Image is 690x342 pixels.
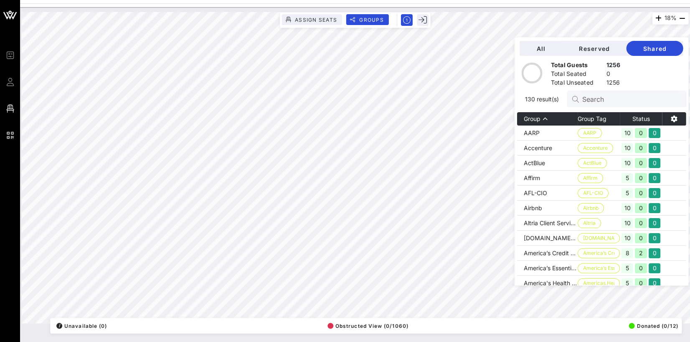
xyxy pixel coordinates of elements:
span: AFL-CIO [583,189,603,198]
td: Accenture [517,141,577,156]
div: 0 [648,158,660,168]
div: 0 [648,188,660,198]
div: 0 [634,173,646,183]
div: 18% [652,12,688,25]
button: Obstructed View (0/1060) [325,320,408,332]
th: Group Tag [577,112,619,126]
div: 10 [621,218,633,228]
div: 5 [621,173,633,183]
td: America's Health Insurance Plan (AHIP) [517,276,577,291]
span: Group [523,115,540,122]
button: Reserved [562,41,626,56]
div: 0 [648,128,660,138]
button: Donated (0/12) [626,320,678,332]
th: Group: Sorted ascending. Activate to sort descending. [517,112,577,126]
div: Total Guests [550,61,603,71]
button: All [520,41,562,56]
span: Airbnb [583,204,598,213]
td: Affirm [517,171,577,186]
span: [DOMAIN_NAME], Inc. [583,234,614,243]
span: America’s Essenti… [583,264,614,273]
div: 10 [621,128,633,138]
td: AFL-CIO [517,186,577,201]
div: 2 [634,248,646,258]
div: 5 [621,278,633,288]
div: 0 [648,233,660,243]
div: Total Unseated [550,78,603,89]
div: / [56,323,62,329]
div: 0 [634,158,646,168]
button: Shared [626,41,683,56]
div: 5 [621,188,633,198]
span: ActBlue [583,158,601,168]
span: Shared [633,45,676,52]
td: Altria Client Services [517,216,577,231]
div: 0 [648,278,660,288]
div: 5 [621,263,633,273]
span: Unavailable (0) [56,323,107,329]
div: 0 [648,203,660,213]
button: Assign Seats [282,14,342,25]
div: 10 [621,158,633,168]
div: 0 [648,143,660,153]
span: Altria [583,219,595,228]
div: 1256 [606,61,620,71]
div: 0 [634,203,646,213]
div: 1256 [606,78,620,89]
div: 0 [634,188,646,198]
div: Total Seated [550,70,603,80]
span: AARP [583,128,596,138]
span: Donated (0/12) [629,323,678,329]
span: Obstructed View (0/1060) [327,323,408,329]
div: 0 [648,218,660,228]
div: 0 [648,248,660,258]
div: 0 [648,173,660,183]
span: Accenture [583,143,607,153]
td: [DOMAIN_NAME], Inc. [517,231,577,246]
td: America’s Essential Hospitals [517,261,577,276]
div: 0 [634,128,646,138]
div: 0 [634,218,646,228]
div: 10 [621,233,633,243]
td: America’s Credit Unions [517,246,577,261]
span: Assign Seats [294,17,337,23]
span: Group Tag [577,115,606,122]
div: 0 [634,263,646,273]
span: 130 result(s) [521,95,562,103]
td: ActBlue [517,156,577,171]
div: 8 [621,248,633,258]
span: Groups [359,17,384,23]
span: All [526,45,555,52]
div: 0 [606,70,620,80]
div: 0 [634,143,646,153]
span: Reserved [568,45,619,52]
div: 10 [621,203,633,213]
th: Status [619,112,662,126]
span: America’s Credit … [583,249,614,258]
div: 0 [634,278,646,288]
button: Groups [346,14,389,25]
div: 0 [634,233,646,243]
td: Airbnb [517,201,577,216]
div: 0 [648,263,660,273]
span: Americas Health I… [583,279,614,288]
button: /Unavailable (0) [54,320,107,332]
td: AARP [517,126,577,141]
span: Affirm [583,174,597,183]
div: 10 [621,143,633,153]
